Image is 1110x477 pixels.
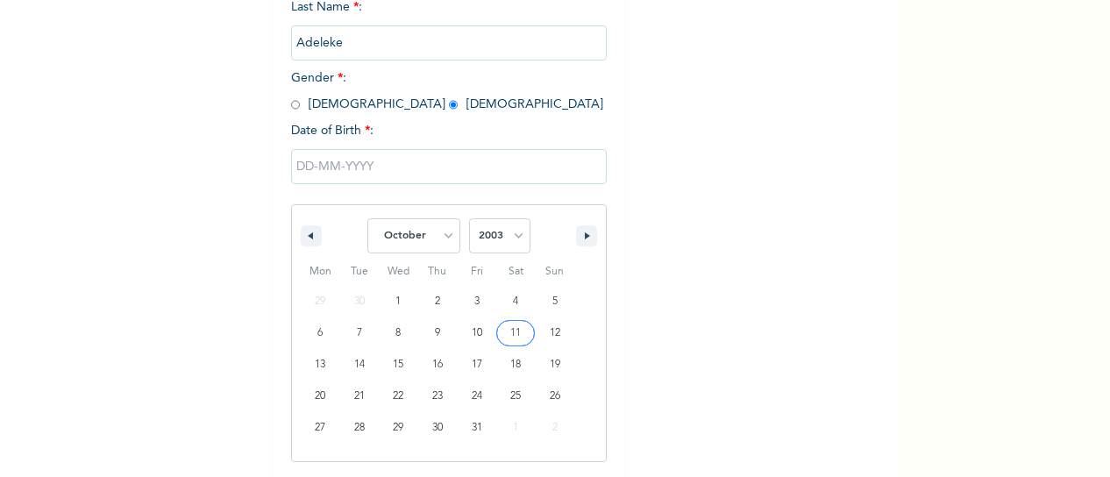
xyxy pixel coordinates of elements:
[457,286,496,317] button: 3
[496,286,536,317] button: 4
[315,412,325,444] span: 27
[291,1,607,49] span: Last Name :
[496,381,536,412] button: 25
[379,258,418,286] span: Wed
[393,412,403,444] span: 29
[472,317,482,349] span: 10
[418,286,458,317] button: 2
[395,317,401,349] span: 8
[418,381,458,412] button: 23
[301,412,340,444] button: 27
[393,349,403,381] span: 15
[496,258,536,286] span: Sat
[510,381,521,412] span: 25
[393,381,403,412] span: 22
[418,258,458,286] span: Thu
[510,317,521,349] span: 11
[340,412,380,444] button: 28
[340,381,380,412] button: 21
[301,258,340,286] span: Mon
[435,317,440,349] span: 9
[550,381,560,412] span: 26
[510,349,521,381] span: 18
[379,412,418,444] button: 29
[535,349,574,381] button: 19
[535,317,574,349] button: 12
[435,286,440,317] span: 2
[354,412,365,444] span: 28
[474,286,480,317] span: 3
[395,286,401,317] span: 1
[472,381,482,412] span: 24
[315,349,325,381] span: 13
[457,317,496,349] button: 10
[357,317,362,349] span: 7
[552,286,558,317] span: 5
[457,258,496,286] span: Fri
[379,349,418,381] button: 15
[472,412,482,444] span: 31
[457,349,496,381] button: 17
[432,349,443,381] span: 16
[354,349,365,381] span: 14
[432,381,443,412] span: 23
[379,317,418,349] button: 8
[340,258,380,286] span: Tue
[472,349,482,381] span: 17
[550,317,560,349] span: 12
[317,317,323,349] span: 6
[496,349,536,381] button: 18
[432,412,443,444] span: 30
[301,349,340,381] button: 13
[291,72,603,110] span: Gender : [DEMOGRAPHIC_DATA] [DEMOGRAPHIC_DATA]
[340,317,380,349] button: 7
[291,149,607,184] input: DD-MM-YYYY
[301,381,340,412] button: 20
[535,286,574,317] button: 5
[513,286,518,317] span: 4
[496,317,536,349] button: 11
[418,317,458,349] button: 9
[457,381,496,412] button: 24
[418,412,458,444] button: 30
[379,381,418,412] button: 22
[301,317,340,349] button: 6
[535,258,574,286] span: Sun
[291,122,374,140] span: Date of Birth :
[315,381,325,412] span: 20
[340,349,380,381] button: 14
[291,25,607,61] input: Enter your last name
[418,349,458,381] button: 16
[354,381,365,412] span: 21
[535,381,574,412] button: 26
[550,349,560,381] span: 19
[457,412,496,444] button: 31
[379,286,418,317] button: 1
